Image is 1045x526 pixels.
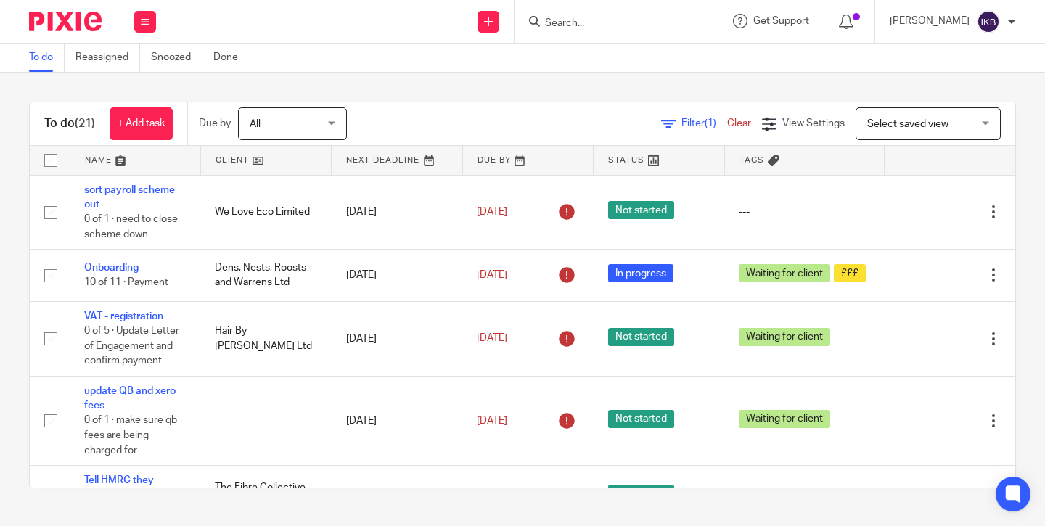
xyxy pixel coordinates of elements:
p: [PERSON_NAME] [890,14,970,28]
a: + Add task [110,107,173,140]
span: 0 of 1 · need to close scheme down [84,214,178,239]
span: 10 of 11 · Payment [84,278,168,288]
td: [DATE] [332,250,462,301]
span: Not started [608,485,674,503]
a: Snoozed [151,44,202,72]
td: Dens, Nests, Roosts and Warrens Ltd [200,250,331,301]
span: View Settings [782,118,845,128]
a: To do [29,44,65,72]
span: Select saved view [867,119,948,129]
span: Filter [681,118,727,128]
a: Onboarding [84,263,139,273]
td: [DATE] [332,376,462,465]
img: svg%3E [977,10,1000,33]
span: [DATE] [477,207,507,217]
span: Get Support [753,16,809,26]
input: Search [544,17,674,30]
a: sort payroll scheme out [84,185,175,210]
h1: To do [44,116,95,131]
span: 0 of 5 · Update Letter of Engagement and confirm payment [84,326,179,366]
span: Not started [608,328,674,346]
a: Done [213,44,249,72]
a: Reassigned [75,44,140,72]
a: VAT - registration [84,311,163,321]
span: [DATE] [477,270,507,280]
td: [DATE] [332,175,462,250]
img: Pixie [29,12,102,31]
span: Not started [608,410,674,428]
span: £££ [834,264,866,282]
a: Tell HMRC they dormant [84,475,154,500]
p: Due by [199,116,231,131]
span: Tags [739,156,764,164]
span: 0 of 1 · make sure qb fees are being charged for [84,416,177,456]
span: In progress [608,264,673,282]
div: --- [739,205,869,219]
td: [DATE] [332,301,462,376]
span: Waiting for client [739,264,830,282]
span: [DATE] [477,416,507,426]
td: We Love Eco Limited [200,175,331,250]
span: (1) [705,118,716,128]
td: [DATE] [332,466,462,525]
td: Hair By [PERSON_NAME] Ltd [200,301,331,376]
td: The Fibre Collective Group Ltd [200,466,331,525]
span: [DATE] [477,334,507,344]
span: Waiting for client [739,410,830,428]
span: (21) [75,118,95,129]
a: Clear [727,118,751,128]
span: Waiting for client [739,328,830,346]
span: All [250,119,261,129]
span: Not started [608,201,674,219]
a: update QB and xero fees [84,386,176,411]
